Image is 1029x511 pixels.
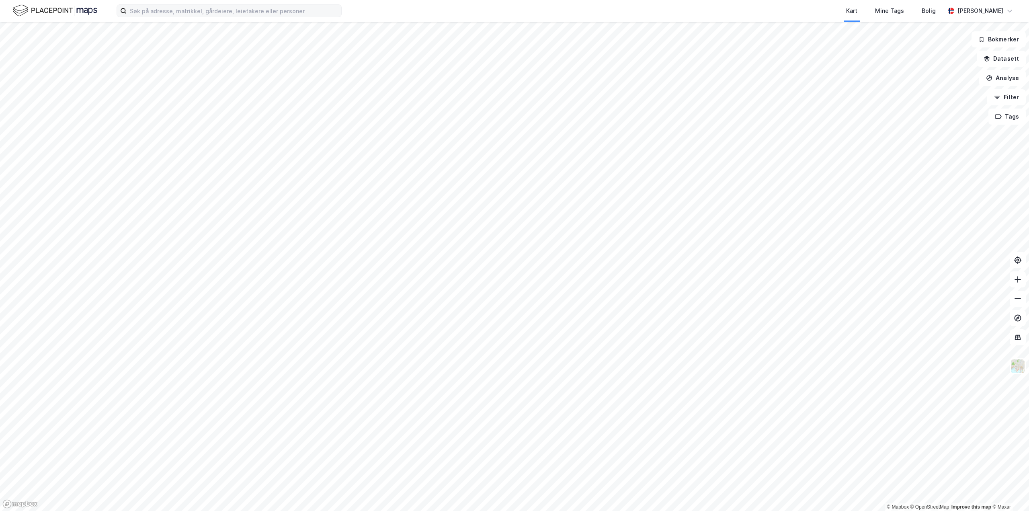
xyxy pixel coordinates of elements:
div: [PERSON_NAME] [957,6,1003,16]
button: Datasett [977,51,1026,67]
button: Tags [988,109,1026,125]
a: Mapbox homepage [2,499,38,509]
img: Z [1010,359,1025,374]
button: Bokmerker [972,31,1026,47]
iframe: Chat Widget [989,472,1029,511]
div: Bolig [922,6,936,16]
a: OpenStreetMap [910,504,949,510]
a: Improve this map [951,504,991,510]
div: Kart [846,6,857,16]
a: Mapbox [887,504,909,510]
img: logo.f888ab2527a4732fd821a326f86c7f29.svg [13,4,97,18]
div: Kontrollprogram for chat [989,472,1029,511]
input: Søk på adresse, matrikkel, gårdeiere, leietakere eller personer [127,5,341,17]
div: Mine Tags [875,6,904,16]
button: Filter [987,89,1026,105]
button: Analyse [979,70,1026,86]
